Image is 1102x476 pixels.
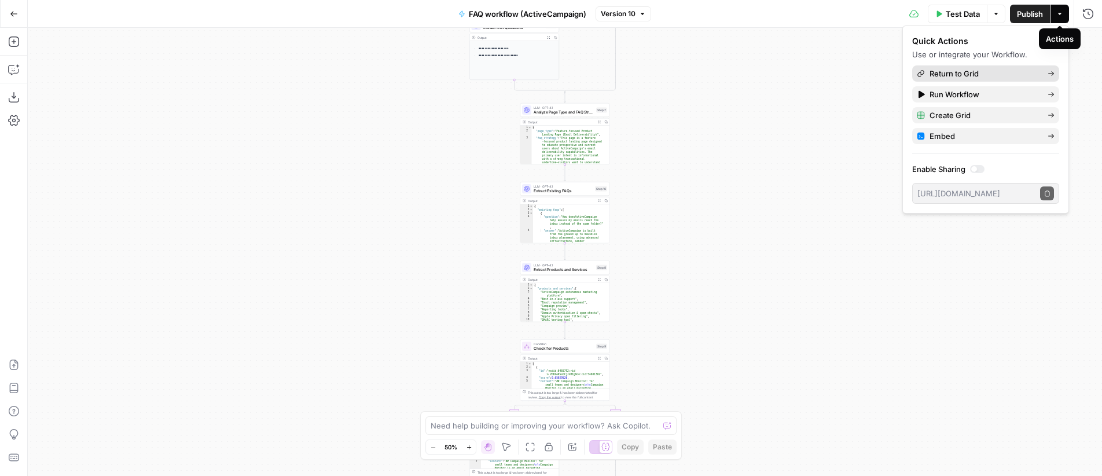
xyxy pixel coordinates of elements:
[534,342,594,346] span: Condition
[520,365,532,369] div: 2
[648,440,677,455] button: Paste
[520,283,533,287] div: 1
[483,25,543,31] span: Extract PAA Questions
[520,182,610,243] div: LLM · GPT-4.1Extract Existing FAQsStep 16Output{ "existing_faqs":[ { "question":"How doesActiveCa...
[520,287,533,290] div: 2
[564,92,566,103] g: Edge from step_3-conditional-end to step_7
[534,109,594,115] span: Analyze Page Type and FAQ Strategy
[596,265,607,270] div: Step 8
[515,80,565,93] g: Edge from step_5 to step_3-conditional-end
[564,243,566,260] g: Edge from step_16 to step_8
[520,314,533,318] div: 9
[520,304,533,307] div: 6
[520,204,533,208] div: 1
[520,311,533,314] div: 8
[930,89,1038,100] span: Run Workflow
[513,401,565,419] g: Edge from step_9 to step_10
[520,369,532,376] div: 3
[520,103,610,164] div: LLM · GPT-4.1Analyze Page Type and FAQ StrategyStep 7Output{ "page_type":"Feature-focused Product...
[520,376,532,379] div: 4
[534,105,594,110] span: LLM · GPT-4.1
[520,215,533,229] div: 4
[534,267,594,273] span: Extract Products and Services
[528,277,594,282] div: Output
[530,208,533,211] span: Toggle code folding, rows 2 through 23
[596,344,607,349] div: Step 9
[520,321,533,325] div: 11
[622,442,639,452] span: Copy
[534,184,593,189] span: LLM · GPT-4.1
[528,126,532,129] span: Toggle code folding, rows 1 through 4
[520,339,610,401] div: ConditionCheck for ProductsStep 9Output[ { "id":"vsdid:6465792:rid :o_2DDXeKSsDCjJnHIg9c4:cid:546...
[930,68,1038,79] span: Return to Grid
[469,8,586,20] span: FAQ workflow (ActiveCampaign)
[520,208,533,211] div: 2
[565,1,616,93] g: Edge from step_6 to step_3-conditional-end
[928,5,987,23] button: Test Data
[520,307,533,311] div: 7
[534,188,593,194] span: Extract Existing FAQs
[534,346,594,351] span: Check for Products
[520,261,610,322] div: LLM · GPT-4.1Extract Products and ServicesStep 8Output{ "products_and_services":[ "ActiveCampaign...
[528,199,594,203] div: Output
[565,401,616,419] g: Edge from step_9 to step_11
[530,204,533,208] span: Toggle code folding, rows 1 through 25
[653,442,672,452] span: Paste
[564,164,566,181] g: Edge from step_7 to step_16
[530,287,533,290] span: Toggle code folding, rows 2 through 12
[912,35,1059,47] div: Quick Actions
[528,120,594,125] div: Output
[520,290,533,297] div: 3
[912,50,1027,59] span: Use or integrate your Workflow.
[912,163,1059,175] label: Enable Sharing
[520,318,533,321] div: 10
[595,186,607,192] div: Step 16
[520,301,533,304] div: 5
[528,365,532,369] span: Toggle code folding, rows 2 through 6
[445,442,457,452] span: 50%
[596,108,607,113] div: Step 7
[930,130,1038,142] span: Embed
[564,322,566,339] g: Edge from step_8 to step_9
[528,362,532,365] span: Toggle code folding, rows 1 through 7
[930,109,1038,121] span: Create Grid
[530,211,533,215] span: Toggle code folding, rows 3 through 6
[528,390,607,400] div: This output is too large & has been abbreviated for review. to view the full content.
[1017,8,1043,20] span: Publish
[520,229,533,284] div: 5
[520,129,532,136] div: 2
[451,5,593,23] button: FAQ workflow (ActiveCampaign)
[520,362,532,365] div: 1
[520,126,532,129] div: 1
[539,396,561,399] span: Copy the output
[477,35,543,40] div: Output
[601,9,636,19] span: Version 10
[596,6,651,21] button: Version 10
[1010,5,1050,23] button: Publish
[530,283,533,287] span: Toggle code folding, rows 1 through 14
[534,263,594,268] span: LLM · GPT-4.1
[617,440,644,455] button: Copy
[528,356,594,361] div: Output
[946,8,980,20] span: Test Data
[520,211,533,215] div: 3
[520,297,533,301] div: 4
